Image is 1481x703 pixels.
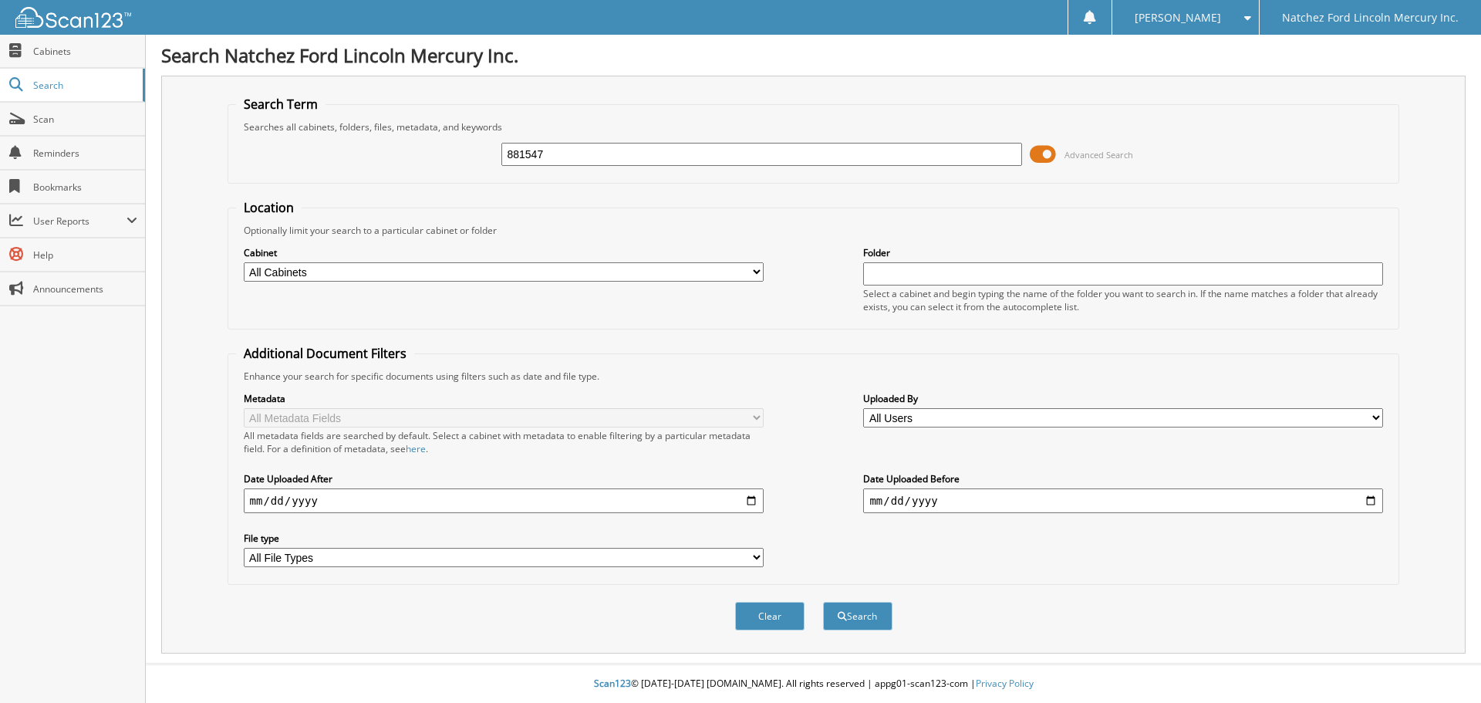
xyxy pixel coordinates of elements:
span: Scan [33,113,137,126]
span: [PERSON_NAME] [1135,13,1221,22]
input: end [863,488,1383,513]
div: All metadata fields are searched by default. Select a cabinet with metadata to enable filtering b... [244,429,764,455]
span: Bookmarks [33,181,137,194]
span: Cabinets [33,45,137,58]
label: Date Uploaded After [244,472,764,485]
span: Natchez Ford Lincoln Mercury Inc. [1282,13,1459,22]
label: Cabinet [244,246,764,259]
span: Advanced Search [1064,149,1133,161]
h1: Search Natchez Ford Lincoln Mercury Inc. [161,42,1466,68]
label: Metadata [244,392,764,405]
label: Folder [863,246,1383,259]
span: Reminders [33,147,137,160]
label: Date Uploaded Before [863,472,1383,485]
div: Select a cabinet and begin typing the name of the folder you want to search in. If the name match... [863,287,1383,313]
legend: Search Term [236,96,326,113]
div: Optionally limit your search to a particular cabinet or folder [236,224,1392,237]
a: here [406,442,426,455]
span: User Reports [33,215,127,228]
span: Search [33,79,135,92]
div: Searches all cabinets, folders, files, metadata, and keywords [236,120,1392,134]
span: Help [33,248,137,262]
img: scan123-logo-white.svg [15,7,131,28]
label: File type [244,532,764,545]
button: Clear [735,602,805,630]
label: Uploaded By [863,392,1383,405]
input: start [244,488,764,513]
div: Enhance your search for specific documents using filters such as date and file type. [236,370,1392,383]
button: Search [823,602,892,630]
div: © [DATE]-[DATE] [DOMAIN_NAME]. All rights reserved | appg01-scan123-com | [146,665,1481,703]
span: Announcements [33,282,137,296]
legend: Additional Document Filters [236,345,414,362]
a: Privacy Policy [976,677,1034,690]
iframe: Chat Widget [1404,629,1481,703]
span: Scan123 [594,677,631,690]
legend: Location [236,199,302,216]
